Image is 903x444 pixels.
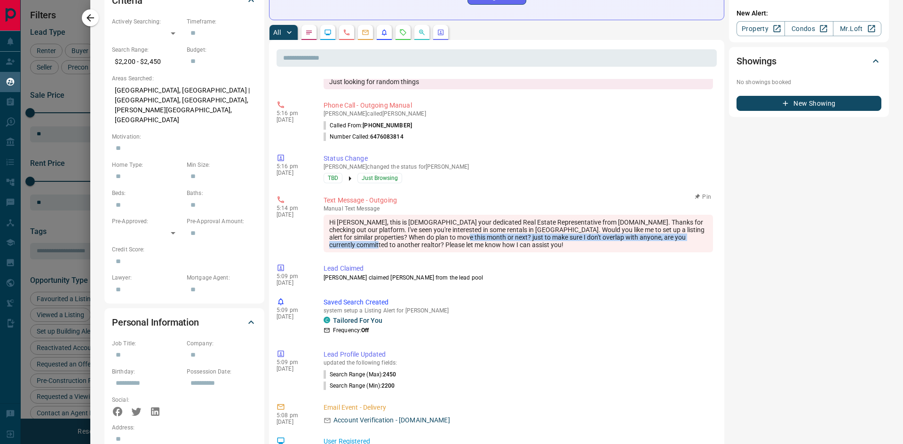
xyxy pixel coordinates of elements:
svg: Emails [362,29,369,36]
span: [PHONE_NUMBER] [363,122,412,129]
p: Frequency: [333,326,369,335]
p: Mortgage Agent: [187,273,257,282]
p: Social: [112,396,182,404]
p: Credit Score: [112,245,257,254]
svg: Lead Browsing Activity [324,29,332,36]
p: Search Range: [112,46,182,54]
p: Motivation: [112,132,257,141]
p: Timeframe: [187,17,257,26]
button: New Showing [737,96,881,111]
p: updated the following fields: [324,359,713,366]
p: [DATE] [277,313,309,320]
a: Property [737,21,785,36]
p: Account Verification - [DOMAIN_NAME] [333,415,450,425]
button: Pin [689,193,717,201]
p: 5:09 pm [277,273,309,280]
div: Showings [737,50,881,72]
p: Saved Search Created [324,297,713,307]
svg: Notes [305,29,313,36]
a: Tailored For You [333,317,382,324]
p: system setup a Listing Alert for [PERSON_NAME] [324,307,713,314]
strong: Off [361,327,369,334]
p: Lead Claimed [324,264,713,273]
span: 2450 [383,371,396,378]
p: Status Change [324,154,713,164]
p: $2,200 - $2,450 [112,54,182,70]
p: [DATE] [277,280,309,286]
p: 5:16 pm [277,163,309,170]
p: Company: [187,339,257,348]
p: Lead Profile Updated [324,350,713,359]
svg: Requests [399,29,407,36]
p: Min Size: [187,161,257,169]
p: Pre-Approval Amount: [187,217,257,226]
p: [PERSON_NAME] called [PERSON_NAME] [324,110,713,117]
a: Mr.Loft [833,21,881,36]
p: [DATE] [277,170,309,176]
p: [PERSON_NAME] changed the status for [PERSON_NAME] [324,164,713,170]
p: [PERSON_NAME] claimed [PERSON_NAME] from the lead pool [324,273,713,282]
p: [DATE] [277,366,309,372]
p: Lawyer: [112,273,182,282]
p: Search Range (Max) : [324,370,396,379]
svg: Calls [343,29,350,36]
p: [DATE] [277,117,309,123]
p: [DATE] [277,419,309,425]
p: Birthday: [112,367,182,376]
p: No showings booked [737,78,881,86]
p: Baths: [187,189,257,197]
p: Number Called: [324,132,404,141]
span: TBD [328,173,338,183]
p: Areas Searched: [112,74,257,83]
p: Home Type: [112,161,182,169]
p: Possession Date: [187,367,257,376]
h2: Showings [737,54,776,69]
p: Phone Call - Outgoing Manual [324,101,713,110]
div: Just looking for random things [324,74,713,89]
p: Search Range (Min) : [324,382,395,390]
p: 5:16 pm [277,110,309,117]
span: manual [324,205,343,212]
svg: Opportunities [418,29,426,36]
p: 5:14 pm [277,205,309,211]
p: Text Message [324,205,713,212]
a: Condos [784,21,833,36]
p: Text Message - Outgoing [324,195,713,205]
span: 2200 [381,382,395,389]
p: Beds: [112,189,182,197]
p: 5:09 pm [277,359,309,366]
p: All [273,29,281,36]
p: Pre-Approved: [112,217,182,226]
p: Actively Searching: [112,17,182,26]
span: 6476083814 [370,133,404,140]
p: 5:08 pm [277,412,309,419]
p: [DATE] [277,211,309,218]
p: Email Event - Delivery [324,403,713,413]
p: Budget: [187,46,257,54]
p: Job Title: [112,339,182,348]
div: condos.ca [324,317,330,323]
div: Hi [PERSON_NAME], this is [DEMOGRAPHIC_DATA] your dedicated Real Estate Representative from [DOMA... [324,215,713,252]
h2: Personal Information [112,315,199,330]
div: Personal Information [112,311,257,334]
p: New Alert: [737,8,881,18]
span: Just Browsing [362,173,398,183]
p: Called From: [324,121,412,130]
svg: Agent Actions [437,29,444,36]
p: [GEOGRAPHIC_DATA], [GEOGRAPHIC_DATA] | [GEOGRAPHIC_DATA], [GEOGRAPHIC_DATA], [PERSON_NAME][GEOGRA... [112,83,257,128]
svg: Listing Alerts [380,29,388,36]
p: 5:09 pm [277,307,309,313]
p: Address: [112,423,257,432]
